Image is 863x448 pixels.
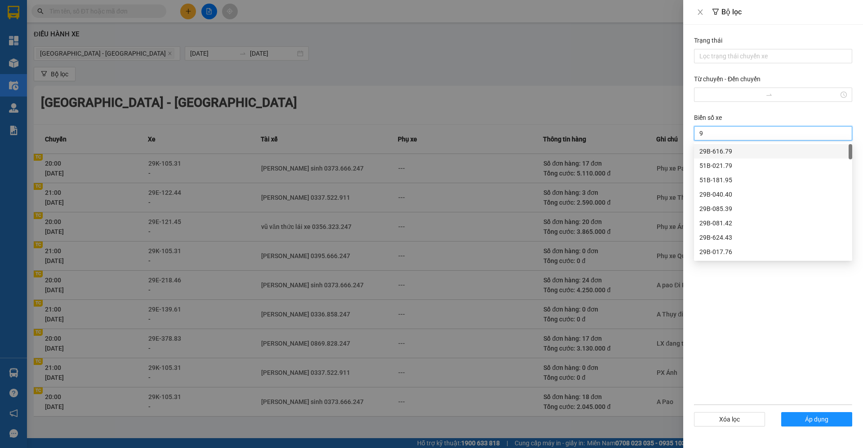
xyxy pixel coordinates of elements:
[694,113,722,123] label: Biển số xe
[699,189,847,199] div: 29B-040.40
[694,74,761,84] label: Từ chuyến - Đến chuyến
[694,173,852,187] div: 51B-181.95
[694,216,852,230] div: 29B-081.42
[694,202,852,216] div: 29B-085.39
[694,8,707,17] button: Close
[694,35,722,45] label: Trạng thái
[694,158,852,173] div: 51B-021.79
[765,91,773,98] span: swap-right
[694,245,852,259] div: 29B-017.76
[699,204,847,214] div: 29B-085.39
[699,161,847,171] div: 51B-021.79
[694,412,765,426] button: Xóa lọc
[719,414,740,424] span: Xóa lọc
[694,187,852,202] div: 29B-040.40
[699,175,847,185] div: 51B-181.95
[781,412,852,426] button: Áp dụng
[694,230,852,245] div: 29B-624.43
[699,146,847,156] div: 29B-616.79
[712,7,852,17] div: Bộ lọc
[765,91,773,98] span: to
[805,414,828,424] span: Áp dụng
[699,90,762,100] input: Từ chuyến - Đến chuyến
[697,9,704,16] span: close
[699,233,847,242] div: 29B-624.43
[694,144,852,158] div: 29B-616.79
[712,8,719,15] span: filter
[699,128,704,139] input: Biển số xe
[699,247,847,257] div: 29B-017.76
[699,218,847,228] div: 29B-081.42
